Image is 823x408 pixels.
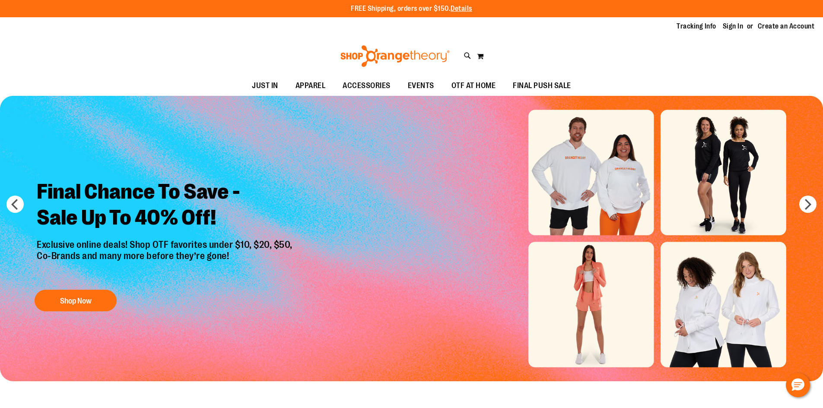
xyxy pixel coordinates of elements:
h2: Final Chance To Save - Sale Up To 40% Off! [30,172,301,239]
button: next [799,196,817,213]
button: Hello, have a question? Let’s chat. [786,373,810,397]
span: FINAL PUSH SALE [513,76,571,95]
p: FREE Shipping, orders over $150. [351,4,472,14]
button: Shop Now [35,290,117,311]
a: Tracking Info [677,22,716,31]
a: APPAREL [287,76,334,96]
span: APPAREL [296,76,326,95]
span: JUST IN [252,76,278,95]
a: ACCESSORIES [334,76,399,96]
img: Shop Orangetheory [339,45,451,67]
span: OTF AT HOME [451,76,496,95]
a: Sign In [723,22,744,31]
a: EVENTS [399,76,443,96]
span: ACCESSORIES [343,76,391,95]
span: EVENTS [408,76,434,95]
a: JUST IN [243,76,287,96]
a: OTF AT HOME [443,76,505,96]
a: Details [451,5,472,13]
button: prev [6,196,24,213]
a: FINAL PUSH SALE [504,76,580,96]
a: Final Chance To Save -Sale Up To 40% Off! Exclusive online deals! Shop OTF favorites under $10, $... [30,172,301,316]
p: Exclusive online deals! Shop OTF favorites under $10, $20, $50, Co-Brands and many more before th... [30,239,301,281]
a: Create an Account [758,22,815,31]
